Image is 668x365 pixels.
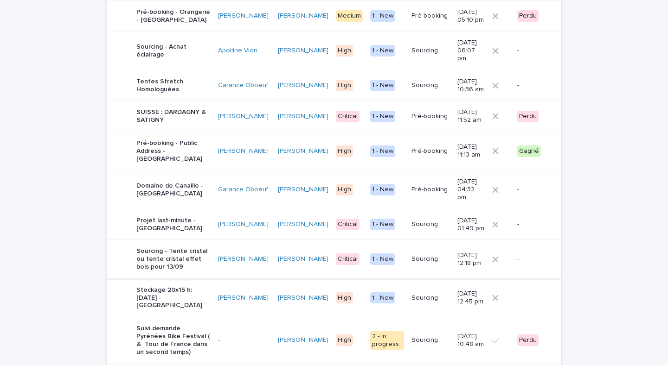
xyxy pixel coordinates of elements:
[370,219,395,230] div: 1 - New
[411,336,450,344] p: Sourcing
[370,331,405,350] div: 2 - In progress
[370,45,395,57] div: 1 - New
[218,12,269,20] a: [PERSON_NAME]
[136,247,211,271] p: Sourcing - Tente cristal ou tente cristal effet bois pour 13/09
[107,317,561,364] tr: Suivi demande Pyrénées Bike Festival ( & Tour de France dans un second temps)-[PERSON_NAME] High2...
[218,186,268,194] a: Garance Oboeuf
[517,82,546,89] p: -
[457,333,485,348] p: [DATE] 10:48 am
[136,325,211,356] p: Suivi demande Pyrénées Bike Festival ( & Tour de France dans un second temps)
[457,143,485,159] p: [DATE] 11:13 am
[278,12,328,20] a: [PERSON_NAME]
[457,78,485,94] p: [DATE] 10:36 am
[218,113,269,120] a: [PERSON_NAME]
[370,292,395,304] div: 1 - New
[517,145,541,157] div: Gagné
[278,336,328,344] a: [PERSON_NAME]
[336,111,360,122] div: Critical
[278,147,328,155] a: [PERSON_NAME]
[517,47,546,55] p: -
[278,220,328,228] a: [PERSON_NAME]
[336,219,360,230] div: Critical
[411,113,450,120] p: Pré-booking
[136,108,211,124] p: SUISSE : DARDAGNY & SATIGNY
[411,47,450,55] p: Sourcing
[107,70,561,101] tr: Tentes Stretch HomologuéesGarance Oboeuf [PERSON_NAME] High1 - NewSourcing[DATE] 10:36 am-
[107,132,561,170] tr: Pré-booking - Public Address - [GEOGRAPHIC_DATA][PERSON_NAME] [PERSON_NAME] High1 - NewPré-bookin...
[218,336,270,344] p: -
[107,278,561,317] tr: Stockage 20x15 h:[DATE] - [GEOGRAPHIC_DATA][PERSON_NAME] [PERSON_NAME] High1 - NewSourcing[DATE] ...
[136,182,211,198] p: Domaine de Canaille - [GEOGRAPHIC_DATA]
[136,139,211,163] p: Pré-booking - Public Address - [GEOGRAPHIC_DATA]
[457,108,485,124] p: [DATE] 11:52 am
[517,111,539,122] div: Perdu
[218,255,269,263] a: [PERSON_NAME]
[411,186,450,194] p: Pré-booking
[336,10,363,22] div: Medium
[517,186,546,194] p: -
[457,39,485,62] p: [DATE] 06:07 pm
[136,78,211,94] p: Tentes Stretch Homologuées
[107,0,561,31] tr: Pré-booking - Orangerie - [GEOGRAPHIC_DATA][PERSON_NAME] [PERSON_NAME] Medium1 - NewPré-booking[D...
[336,334,353,346] div: High
[107,31,561,70] tr: Sourcing - Achat éclairageApolline Vion [PERSON_NAME] High1 - NewSourcing[DATE] 06:07 pm-
[411,147,450,155] p: Pré-booking
[517,220,546,228] p: -
[457,217,485,233] p: [DATE] 01:49 pm
[370,111,395,122] div: 1 - New
[107,170,561,209] tr: Domaine de Canaille - [GEOGRAPHIC_DATA]Garance Oboeuf [PERSON_NAME] High1 - NewPré-booking[DATE] ...
[218,147,269,155] a: [PERSON_NAME]
[457,290,485,306] p: [DATE] 12:45 pm
[411,255,450,263] p: Sourcing
[107,240,561,278] tr: Sourcing - Tente cristal ou tente cristal effet bois pour 13/09[PERSON_NAME] [PERSON_NAME] Critic...
[336,145,353,157] div: High
[278,113,328,120] a: [PERSON_NAME]
[411,294,450,302] p: Sourcing
[411,220,450,228] p: Sourcing
[517,294,546,302] p: -
[136,217,211,233] p: Projet last-minute - [GEOGRAPHIC_DATA]
[218,294,269,302] a: [PERSON_NAME]
[457,178,485,201] p: [DATE] 04:32 pm
[218,82,268,89] a: Garance Oboeuf
[278,294,328,302] a: [PERSON_NAME]
[370,145,395,157] div: 1 - New
[218,220,269,228] a: [PERSON_NAME]
[457,8,485,24] p: [DATE] 05:10 pm
[370,253,395,265] div: 1 - New
[517,10,539,22] div: Perdu
[136,43,211,59] p: Sourcing - Achat éclairage
[218,47,257,55] a: Apolline Vion
[370,184,395,195] div: 1 - New
[278,47,328,55] a: [PERSON_NAME]
[457,252,485,267] p: [DATE] 12:18 pm
[517,334,539,346] div: Perdu
[517,255,546,263] p: -
[336,45,353,57] div: High
[336,253,360,265] div: Critical
[336,292,353,304] div: High
[370,10,395,22] div: 1 - New
[336,184,353,195] div: High
[411,82,450,89] p: Sourcing
[370,80,395,91] div: 1 - New
[336,80,353,91] div: High
[411,12,450,20] p: Pré-booking
[278,186,328,194] a: [PERSON_NAME]
[107,101,561,132] tr: SUISSE : DARDAGNY & SATIGNY[PERSON_NAME] [PERSON_NAME] Critical1 - NewPré-booking[DATE] 11:52 amP...
[107,209,561,240] tr: Projet last-minute - [GEOGRAPHIC_DATA][PERSON_NAME] [PERSON_NAME] Critical1 - NewSourcing[DATE] 0...
[278,82,328,89] a: [PERSON_NAME]
[136,286,211,309] p: Stockage 20x15 h:[DATE] - [GEOGRAPHIC_DATA]
[278,255,328,263] a: [PERSON_NAME]
[136,8,211,24] p: Pré-booking - Orangerie - [GEOGRAPHIC_DATA]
